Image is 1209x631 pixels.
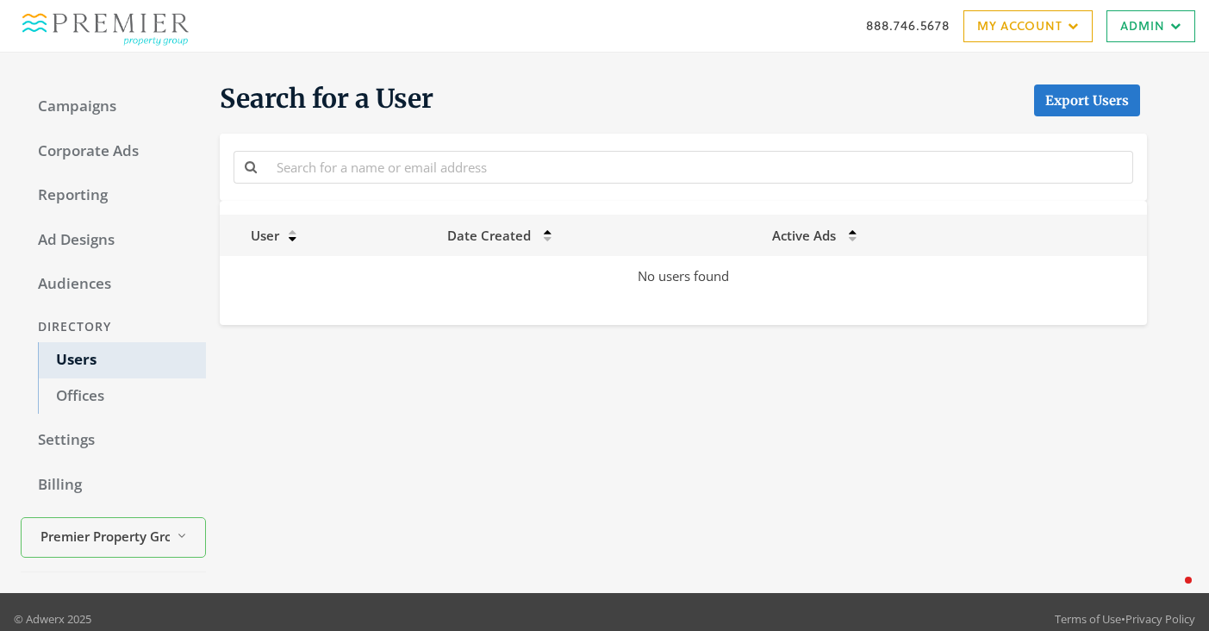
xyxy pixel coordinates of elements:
[266,151,1133,183] input: Search for a name or email address
[1150,572,1192,614] iframe: Intercom live chat
[21,517,206,558] button: Premier Property Group
[447,227,531,244] span: Date Created
[220,82,433,116] span: Search for a User
[772,227,836,244] span: Active Ads
[245,160,257,173] i: Search for a name or email address
[21,89,206,125] a: Campaigns
[14,610,91,628] p: © Adwerx 2025
[21,134,206,170] a: Corporate Ads
[230,227,279,244] span: User
[41,527,170,547] span: Premier Property Group
[21,222,206,259] a: Ad Designs
[21,178,206,214] a: Reporting
[21,467,206,503] a: Billing
[21,311,206,343] div: Directory
[1055,610,1195,628] div: •
[14,4,199,47] img: Adwerx
[21,422,206,459] a: Settings
[220,256,1147,297] td: No users found
[963,10,1093,42] a: My Account
[1034,84,1140,116] a: Export Users
[1106,10,1195,42] a: Admin
[38,378,206,415] a: Offices
[866,16,950,34] a: 888.746.5678
[21,266,206,303] a: Audiences
[38,342,206,378] a: Users
[1055,611,1121,627] a: Terms of Use
[1125,611,1195,627] a: Privacy Policy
